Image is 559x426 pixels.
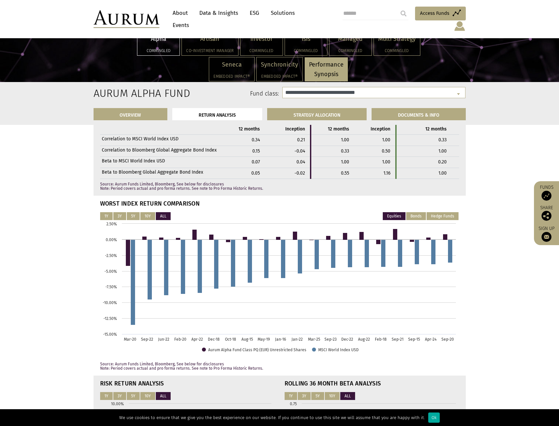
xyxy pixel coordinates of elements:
text: Sep-20 [441,337,454,342]
a: DOCUMENTS & INFO [372,108,466,120]
td: 1.00 [354,157,396,168]
a: Sign up [537,226,556,242]
text: MSCI World Index USD [318,348,359,352]
td: 1.00 [311,135,354,146]
h5: Commingled [245,49,278,53]
h5: Commingled [334,49,367,53]
button: 5Y [127,212,140,220]
button: 1Y [100,212,113,220]
text: -12.50% [103,316,117,321]
th: Correlation to Bloomberg Global Aggregate Bond Index [100,146,218,156]
div: Ok [428,412,440,423]
text: Aug-15 [241,337,253,342]
td: -0.04 [265,146,310,156]
p: Synchronicity [261,60,298,70]
button: 3Y [298,392,311,400]
td: 0.50 [354,146,396,156]
text: Sep-21 [391,337,403,342]
p: Multi Strategy [378,34,416,44]
text: Jun-22 [158,337,169,342]
th: 12 months [396,124,452,135]
h2: Aurum Alpha Fund [94,87,147,99]
text: Dec-22 [341,337,353,342]
td: 0.33 [311,146,354,156]
a: STRATEGY ALLOCATION [267,108,367,120]
td: 1.00 [396,146,452,156]
h5: Commingled [289,49,323,53]
text: Sep-15 [408,337,420,342]
text: -7.50% [105,285,117,289]
button: 10Y [325,392,340,400]
text: Apr-22 [191,337,203,342]
a: Data & Insights [196,7,241,19]
strong: WORST INDEX RETURN COMPARISON [100,200,200,207]
td: 0.21 [452,157,505,168]
div: Share [537,206,556,221]
text: Apr-24 [425,337,437,342]
th: Beta to MSCI World Index USD [100,157,218,168]
p: Isis [289,34,323,44]
a: OVERVIEW [94,108,168,120]
button: 10Y [140,392,155,400]
td: 1.00 [354,135,396,146]
button: Equities [383,212,405,220]
text: -2.50% [105,253,117,258]
td: 0.21 [265,135,310,146]
td: 0.07 [218,157,265,168]
h5: Co-investment Manager [186,49,234,53]
text: Mar-25 [308,337,320,342]
button: ALL [340,392,355,400]
button: Hedge Funds [427,212,459,220]
a: ESG [246,7,263,19]
td: 0.50 [452,135,505,146]
text: 0.00% [106,238,117,242]
img: Sign up to our newsletter [542,232,551,242]
h5: Commingled [142,49,175,53]
td: 1.00 [311,157,354,168]
button: ALL [156,212,171,220]
input: Submit [397,7,410,20]
text: Mar-20 [124,337,136,342]
img: Aurum [94,10,159,28]
text: Aurum Alpha Fund Class PQ (EUR) Unrestricted Shares [208,348,306,352]
a: Events [169,19,189,31]
button: Bonds [406,212,426,220]
img: Access Funds [542,191,551,201]
td: 1.00 [396,168,452,179]
th: 12 months [218,124,265,135]
button: 3Y [113,212,126,220]
strong: ROLLING 36 MONTH BETA ANALYSIS [285,380,381,387]
p: Seneca [213,60,250,70]
h5: Embedded Impact® [213,74,250,78]
p: Source: Aurum Funds Limited, Bloomberg, See below for disclosures [100,362,459,371]
text: Oct-18 [225,337,236,342]
th: Beta to Bloomberg Global Aggregate Bond Index [100,168,218,179]
text: Aug-22 [358,337,370,342]
text: Feb-18 [375,337,386,342]
h5: Commingled [378,49,416,53]
td: 0.15 [218,146,265,156]
text: Jan-22 [292,337,303,342]
th: Inception [452,124,505,135]
p: Alpha [142,34,175,44]
text: Dec-18 [208,337,219,342]
img: Share this post [542,211,551,221]
text: -5.00% [104,269,117,274]
a: Access Funds [415,7,466,20]
text: Feb-20 [174,337,186,342]
th: Inception [265,124,310,135]
text: Jan-16 [275,337,286,342]
th: 12 months [311,124,354,135]
h5: Embedded Impact® [261,74,298,78]
a: Funds [537,185,556,201]
text: -10.00% [103,300,117,305]
button: 10Y [140,212,155,220]
td: 1.00 [452,146,505,156]
p: Source: Aurum Funds Limited, Bloomberg, See below for disclosures [100,182,459,191]
button: ALL [156,392,171,400]
span: Access Funds [420,9,449,17]
td: 0.34 [218,135,265,146]
strong: RISK RETURN ANALYSIS [100,380,164,387]
td: 0.05 [218,168,265,179]
text: 0.75 [290,402,297,406]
